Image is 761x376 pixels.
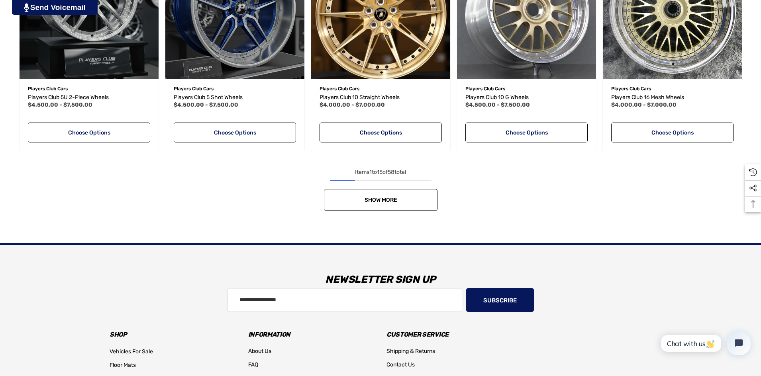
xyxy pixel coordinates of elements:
[611,93,734,102] a: Players Club 16 Mesh Wheels,Price range from $4,000.00 to $7,000.00
[248,361,258,368] span: FAQ
[174,93,296,102] a: Players Club 5 Shot Wheels,Price range from $4,500.00 to $7,500.00
[174,84,296,94] p: Players Club Cars
[465,101,530,108] span: $4,500.00 - $7,500.00
[386,361,415,368] span: Contact Us
[465,93,588,102] a: Players Club 10 G Wheels,Price range from $4,500.00 to $7,500.00
[28,93,150,102] a: Players Club 5U 2-Piece Wheels,Price range from $4,500.00 to $7,500.00
[466,288,534,312] button: Subscribe
[324,189,437,211] a: Show More
[465,84,588,94] p: Players Club Cars
[248,329,375,340] h3: Information
[611,94,684,101] span: Players Club 16 Mesh Wheels
[320,93,442,102] a: Players Club 10 Straight Wheels,Price range from $4,000.00 to $7,000.00
[28,84,150,94] p: Players Club Cars
[749,184,757,192] svg: Social Media
[386,345,435,358] a: Shipping & Returns
[248,358,258,372] a: FAQ
[745,200,761,208] svg: Top
[611,101,677,108] span: $4,000.00 - $7,000.00
[16,168,745,211] nav: pagination
[377,169,382,175] span: 15
[749,168,757,176] svg: Recently Viewed
[110,362,136,368] span: Floor Mats
[248,348,271,355] span: About Us
[174,101,238,108] span: $4,500.00 - $7,500.00
[611,84,734,94] p: Players Club Cars
[248,345,271,358] a: About Us
[110,348,153,355] span: Vehicles For Sale
[110,358,136,372] a: Floor Mats
[104,268,657,292] h3: Newsletter Sign Up
[16,168,745,177] div: Items to of total
[652,325,757,362] iframe: Tidio Chat
[110,329,236,340] h3: Shop
[364,197,397,203] span: Show More
[386,348,435,355] span: Shipping & Returns
[320,94,400,101] span: Players Club 10 Straight Wheels
[386,358,415,372] a: Contact Us
[28,101,92,108] span: $4,500.00 - $7,500.00
[28,94,109,101] span: Players Club 5U 2-Piece Wheels
[465,94,529,101] span: Players Club 10 G Wheels
[369,169,372,175] span: 1
[174,123,296,142] a: Choose Options
[28,123,150,142] a: Choose Options
[320,101,385,108] span: $4,000.00 - $7,000.00
[388,169,394,175] span: 58
[465,123,588,142] a: Choose Options
[611,123,734,142] a: Choose Options
[320,123,442,142] a: Choose Options
[320,84,442,94] p: Players Club Cars
[386,329,513,340] h3: Customer Service
[110,345,153,358] a: Vehicles For Sale
[174,94,243,101] span: Players Club 5 Shot Wheels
